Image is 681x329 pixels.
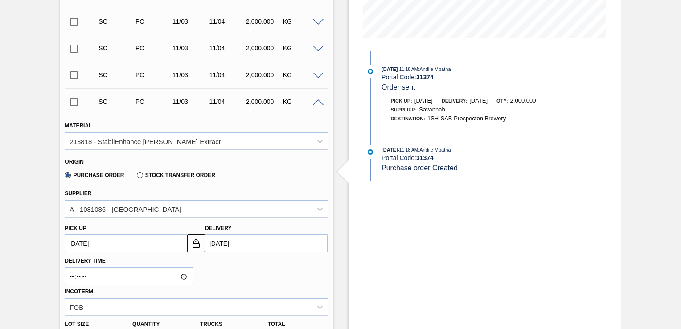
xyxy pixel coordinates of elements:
div: 11/03/2025 [170,71,210,78]
div: 11/03/2025 [170,18,210,25]
span: 1SH-SAB Prospecton Brewery [427,115,506,122]
label: Quantity [132,321,160,327]
label: Supplier [65,190,91,197]
span: - 11:18 AM [398,148,418,152]
div: 213818 - StabilEnhance [PERSON_NAME] Extract [70,137,221,145]
div: 2,000.000 [244,98,284,105]
span: [DATE] [469,97,488,104]
label: Trucks [200,321,222,327]
span: Destination: [391,116,425,121]
span: 2,000.000 [510,97,536,104]
div: KG [281,71,321,78]
label: Pick up [65,225,86,231]
div: Suggestion Created [96,18,136,25]
img: atual [368,149,373,155]
span: : Andile Mbatha [418,66,451,72]
div: 11/03/2025 [170,45,210,52]
span: [DATE] [414,97,433,104]
span: [DATE] [382,66,398,72]
span: Order sent [382,83,415,91]
span: Savannah [419,106,445,113]
label: Delivery [205,225,232,231]
div: 2,000.000 [244,45,284,52]
label: Total [268,321,285,327]
div: 2,000.000 [244,18,284,25]
div: 11/03/2025 [170,98,210,105]
span: Qty: [496,98,508,103]
div: Purchase order [133,71,173,78]
div: Suggestion Created [96,98,136,105]
div: KG [281,18,321,25]
div: 11/04/2025 [207,71,247,78]
div: Purchase order [133,18,173,25]
div: FOB [70,303,83,311]
label: Stock Transfer Order [137,172,215,178]
img: locked [191,238,201,249]
label: Material [65,123,92,129]
div: KG [281,45,321,52]
div: Suggestion Created [96,45,136,52]
span: Pick up: [391,98,412,103]
label: Incoterm [65,288,93,295]
div: Purchase order [133,45,173,52]
div: Suggestion Created [96,71,136,78]
div: Purchase order [133,98,173,105]
div: A - 1081086 - [GEOGRAPHIC_DATA] [70,205,181,213]
div: KG [281,98,321,105]
div: 11/04/2025 [207,45,247,52]
button: locked [187,234,205,252]
span: Purchase order Created [382,164,458,172]
div: 11/04/2025 [207,98,247,105]
label: Origin [65,159,84,165]
input: mm/dd/yyyy [65,234,187,252]
span: [DATE] [382,147,398,152]
span: - 11:18 AM [398,67,418,72]
span: Supplier: [391,107,417,112]
div: 2,000.000 [244,71,284,78]
label: Delivery Time [65,255,193,267]
div: 11/04/2025 [207,18,247,25]
img: atual [368,69,373,74]
strong: 31374 [416,154,434,161]
div: Portal Code: [382,154,593,161]
span: Delivery: [442,98,467,103]
strong: 31374 [416,74,434,81]
label: Purchase Order [65,172,124,178]
span: : Andile Mbatha [418,147,451,152]
div: Portal Code: [382,74,593,81]
input: mm/dd/yyyy [205,234,328,252]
